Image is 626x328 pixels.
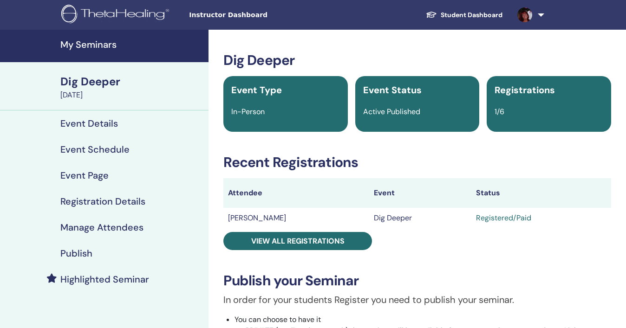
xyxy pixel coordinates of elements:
th: Attendee [223,178,369,208]
h3: Dig Deeper [223,52,611,69]
td: [PERSON_NAME] [223,208,369,228]
h3: Recent Registrations [223,154,611,171]
h4: Event Schedule [60,144,130,155]
h3: Publish your Seminar [223,272,611,289]
span: Active Published [363,107,420,116]
span: Registrations [495,84,555,96]
p: In order for your students Register you need to publish your seminar. [223,293,611,307]
td: Dig Deeper [369,208,472,228]
div: Registered/Paid [476,212,606,224]
h4: My Seminars [60,39,203,50]
h4: Event Page [60,170,109,181]
span: View all registrations [251,236,345,246]
img: logo.png [61,5,172,26]
h4: Highlighted Seminar [60,274,149,285]
span: Event Status [363,84,422,96]
span: 1/6 [495,107,504,116]
a: View all registrations [223,232,372,250]
img: default.jpg [517,7,532,22]
a: Dig Deeper[DATE] [55,74,209,101]
span: In-Person [231,107,265,116]
th: Status [471,178,611,208]
th: Event [369,178,472,208]
div: Dig Deeper [60,74,203,90]
h4: Manage Attendees [60,222,143,233]
span: Instructor Dashboard [189,10,328,20]
img: graduation-cap-white.svg [426,11,437,19]
h4: Event Details [60,118,118,129]
a: Student Dashboard [418,6,510,24]
span: Event Type [231,84,282,96]
h4: Publish [60,248,92,259]
div: [DATE] [60,90,203,101]
h4: Registration Details [60,196,145,207]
